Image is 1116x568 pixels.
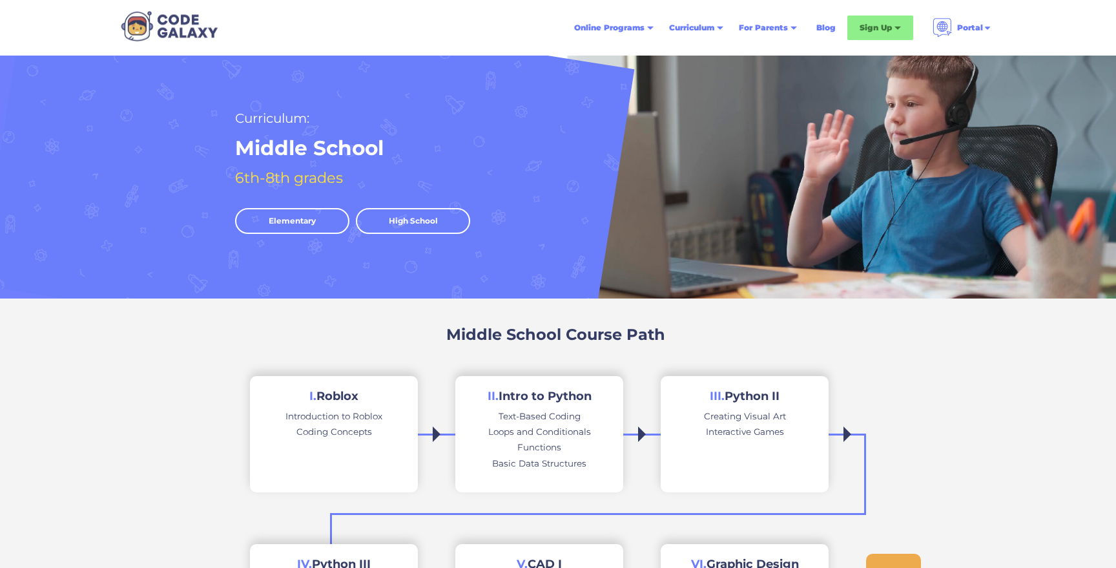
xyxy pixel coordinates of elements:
div: Functions [517,439,561,455]
div: Curriculum [669,21,714,34]
a: Elementary [235,208,349,234]
div: Curriculum [661,16,731,39]
h2: Curriculum: [235,107,309,129]
h2: Roblox [309,389,358,404]
span: I. [309,389,316,403]
div: Text-Based Coding [499,408,581,424]
span: III. [710,389,725,403]
div: Interactive Games [706,424,784,439]
div: For Parents [739,21,788,34]
div: For Parents [731,16,805,39]
div: Sign Up [847,16,913,40]
div: Coding Concepts [296,424,372,439]
div: Sign Up [860,21,892,34]
div: Online Programs [574,21,645,34]
h1: Middle School [235,135,384,162]
a: Blog [809,16,843,39]
div: Portal [957,21,983,34]
h2: Python II [710,389,780,404]
div: Loops and Conditionals [488,424,591,439]
a: II.Intro to PythonText-Based CodingLoops and ConditionalsFunctionsBasic Data Structures [455,376,623,492]
a: High School [356,208,470,234]
div: Creating Visual Art [704,408,786,424]
a: III.Python IICreating Visual ArtInteractive Games [661,376,829,492]
h3: Middle School [446,324,561,345]
div: Basic Data Structures [492,456,586,471]
h2: Intro to Python [488,389,592,404]
h3: Course Path [566,324,665,345]
span: II. [488,389,499,403]
a: I.RobloxIntroduction to RobloxCoding Concepts [250,376,418,492]
h2: 6th-8th grades [235,167,343,189]
div: Introduction to Roblox [285,408,382,424]
div: Portal [925,13,1000,43]
div: Online Programs [566,16,661,39]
